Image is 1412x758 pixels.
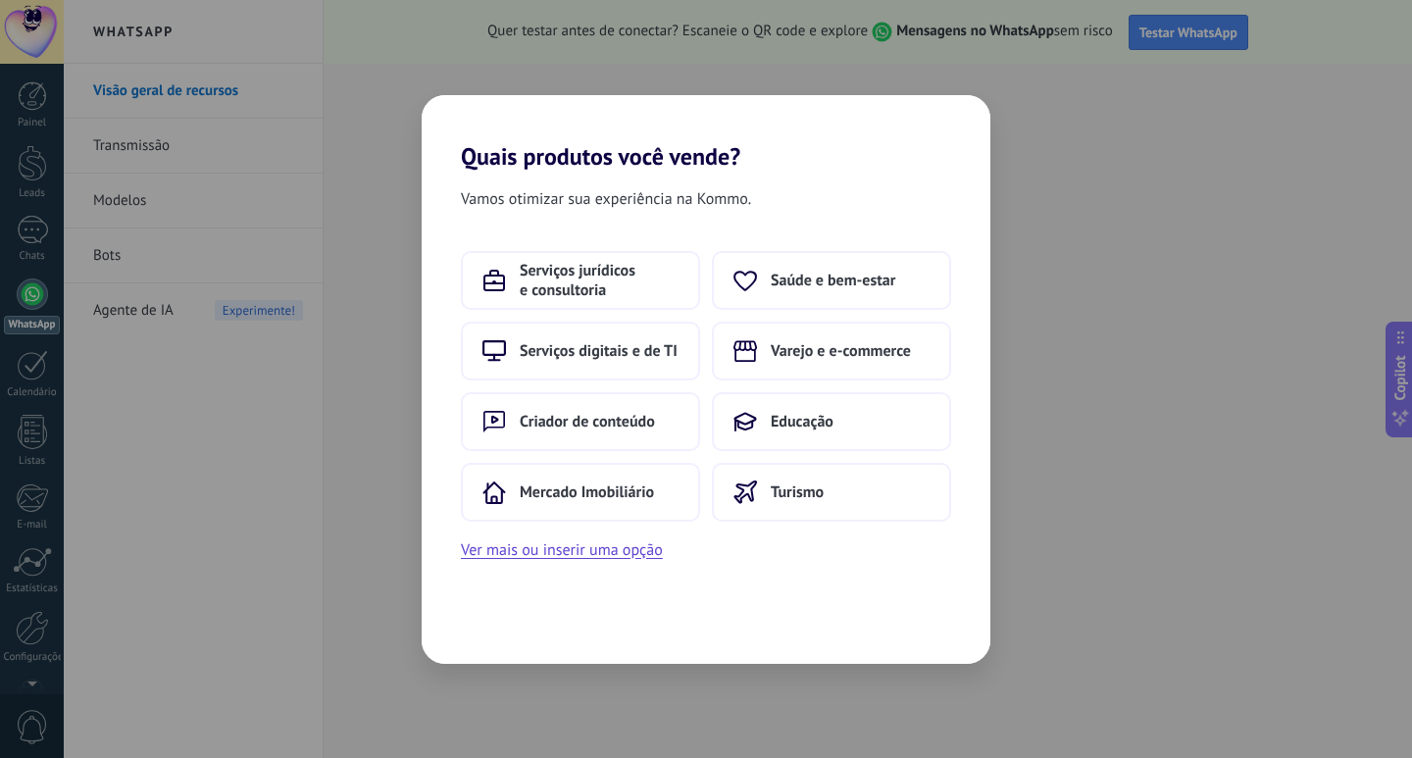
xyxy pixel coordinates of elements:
span: Saúde e bem-estar [771,271,895,290]
button: Educação [712,392,951,451]
span: Vamos otimizar sua experiência na Kommo. [461,186,751,212]
span: Educação [771,412,833,431]
span: Varejo e e-commerce [771,341,911,361]
button: Turismo [712,463,951,522]
span: Mercado Imobiliário [520,482,654,502]
span: Serviços digitais e de TI [520,341,678,361]
button: Criador de conteúdo [461,392,700,451]
button: Serviços jurídicos e consultoria [461,251,700,310]
span: Turismo [771,482,824,502]
h2: Quais produtos você vende? [422,95,990,171]
button: Serviços digitais e de TI [461,322,700,380]
button: Mercado Imobiliário [461,463,700,522]
button: Ver mais ou inserir uma opção [461,537,663,563]
button: Saúde e bem-estar [712,251,951,310]
span: Serviços jurídicos e consultoria [520,261,679,300]
span: Criador de conteúdo [520,412,655,431]
button: Varejo e e-commerce [712,322,951,380]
